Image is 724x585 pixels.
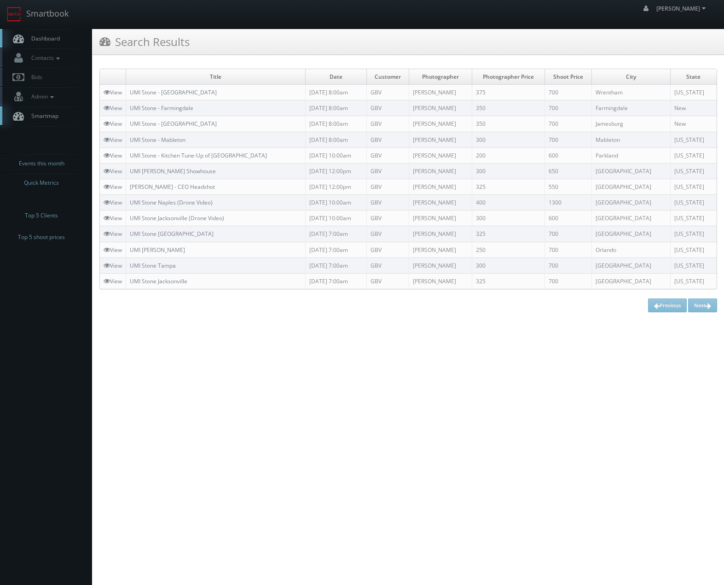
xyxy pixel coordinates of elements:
[472,69,545,85] td: Photographer Price
[367,85,409,100] td: GBV
[409,211,472,226] td: [PERSON_NAME]
[545,273,591,289] td: 700
[670,100,717,116] td: New
[545,147,591,163] td: 600
[545,211,591,226] td: 600
[126,69,306,85] td: Title
[305,132,367,147] td: [DATE] 8:00am
[472,100,545,116] td: 350
[27,73,42,81] span: Bids
[130,104,193,112] a: UMI Stone - Farmingdale
[367,69,409,85] td: Customer
[591,147,670,163] td: Parkland
[670,179,717,194] td: [US_STATE]
[7,7,22,22] img: smartbook-logo.png
[409,195,472,211] td: [PERSON_NAME]
[545,69,591,85] td: Shoot Price
[670,69,717,85] td: State
[367,226,409,242] td: GBV
[305,163,367,179] td: [DATE] 12:00pm
[472,132,545,147] td: 300
[367,179,409,194] td: GBV
[472,85,545,100] td: 375
[367,163,409,179] td: GBV
[305,100,367,116] td: [DATE] 8:00am
[591,257,670,273] td: [GEOGRAPHIC_DATA]
[104,152,122,159] a: View
[367,273,409,289] td: GBV
[670,273,717,289] td: [US_STATE]
[27,54,62,62] span: Contacts
[472,273,545,289] td: 325
[305,211,367,226] td: [DATE] 10:00am
[104,167,122,175] a: View
[545,179,591,194] td: 550
[472,226,545,242] td: 325
[130,120,217,128] a: UMI Stone - [GEOGRAPHIC_DATA]
[305,147,367,163] td: [DATE] 10:00am
[409,147,472,163] td: [PERSON_NAME]
[545,226,591,242] td: 700
[104,246,122,254] a: View
[670,226,717,242] td: [US_STATE]
[27,35,60,42] span: Dashboard
[130,167,216,175] a: UMI [PERSON_NAME] Showhouse
[130,199,213,206] a: UMI Stone Naples (Drone Video)
[367,100,409,116] td: GBV
[27,93,56,100] span: Admin
[545,85,591,100] td: 700
[472,242,545,257] td: 250
[130,88,217,96] a: UMI Stone - [GEOGRAPHIC_DATA]
[591,242,670,257] td: Orlando
[656,5,708,12] span: [PERSON_NAME]
[545,257,591,273] td: 700
[591,195,670,211] td: [GEOGRAPHIC_DATA]
[472,211,545,226] td: 300
[25,211,58,220] span: Top 5 Clients
[409,69,472,85] td: Photographer
[305,116,367,132] td: [DATE] 8:00am
[367,211,409,226] td: GBV
[591,132,670,147] td: Mableton
[305,179,367,194] td: [DATE] 12:00pm
[591,69,670,85] td: City
[472,147,545,163] td: 200
[130,214,224,222] a: UMI Stone Jacksonville (Drone Video)
[367,116,409,132] td: GBV
[104,262,122,269] a: View
[104,120,122,128] a: View
[305,195,367,211] td: [DATE] 10:00am
[104,199,122,206] a: View
[409,85,472,100] td: [PERSON_NAME]
[409,257,472,273] td: [PERSON_NAME]
[670,147,717,163] td: [US_STATE]
[305,69,367,85] td: Date
[367,132,409,147] td: GBV
[305,226,367,242] td: [DATE] 7:00am
[545,163,591,179] td: 650
[591,226,670,242] td: [GEOGRAPHIC_DATA]
[99,34,190,50] h3: Search Results
[367,195,409,211] td: GBV
[591,116,670,132] td: Jamesburg
[367,147,409,163] td: GBV
[545,116,591,132] td: 700
[409,242,472,257] td: [PERSON_NAME]
[104,214,122,222] a: View
[130,246,185,254] a: UMI [PERSON_NAME]
[130,230,214,238] a: UMI Stone [GEOGRAPHIC_DATA]
[545,132,591,147] td: 700
[305,273,367,289] td: [DATE] 7:00am
[130,262,176,269] a: UMI Stone Tampa
[409,273,472,289] td: [PERSON_NAME]
[545,195,591,211] td: 1300
[670,257,717,273] td: [US_STATE]
[472,257,545,273] td: 300
[18,233,65,242] span: Top 5 shoot prices
[19,159,64,168] span: Events this month
[545,100,591,116] td: 700
[591,163,670,179] td: [GEOGRAPHIC_DATA]
[670,163,717,179] td: [US_STATE]
[104,136,122,144] a: View
[472,163,545,179] td: 300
